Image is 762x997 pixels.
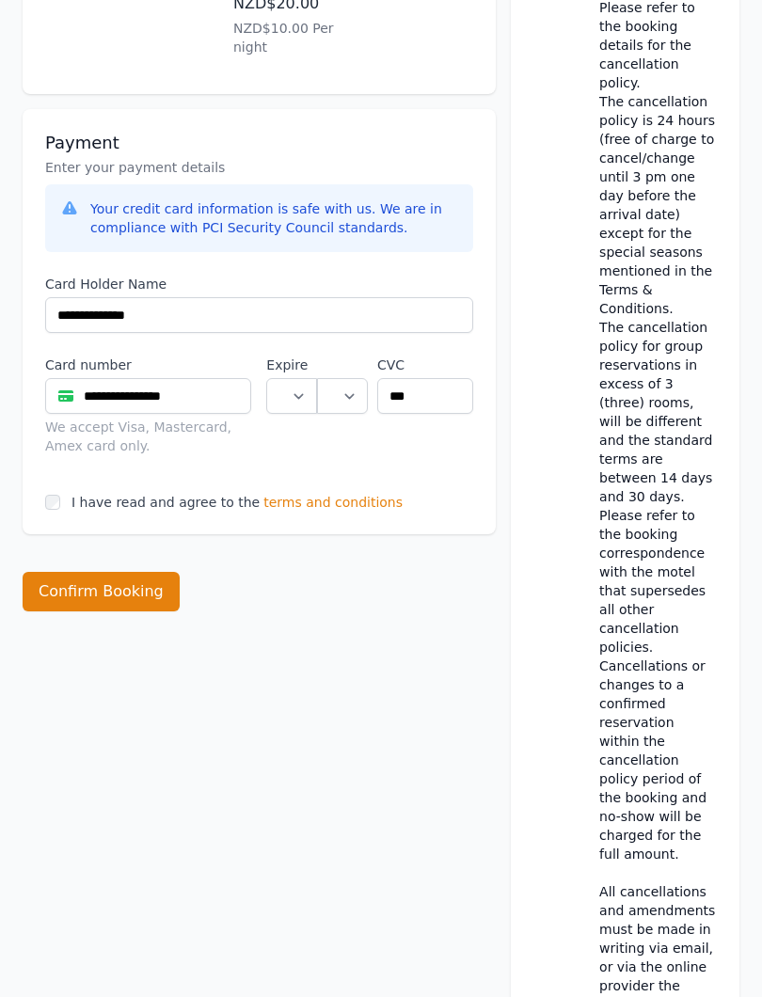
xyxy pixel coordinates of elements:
label: I have read and agree to the [71,495,260,510]
span: terms and conditions [263,493,403,512]
label: Card Holder Name [45,275,473,293]
label: Card number [45,356,251,374]
label: Expire [266,356,317,374]
p: NZD$10.00 Per night [233,19,354,56]
p: Enter your payment details [45,158,473,177]
h3: Payment [45,132,473,154]
label: . [317,356,368,374]
div: Your credit card information is safe with us. We are in compliance with PCI Security Council stan... [90,199,458,237]
label: CVC [377,356,473,374]
div: We accept Visa, Mastercard, Amex card only. [45,418,251,455]
button: Confirm Booking [23,572,180,611]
